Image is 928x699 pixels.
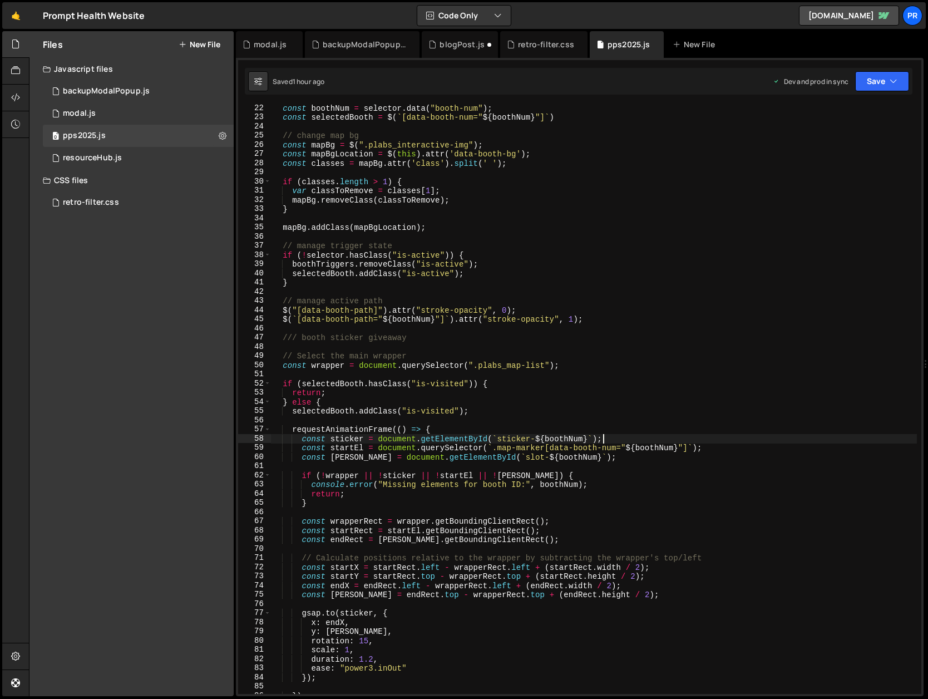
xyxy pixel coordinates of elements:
button: New File [179,40,220,49]
div: 44 [238,306,271,315]
div: 70 [238,544,271,554]
div: 34 [238,214,271,223]
div: 78 [238,618,271,627]
div: 66 [238,508,271,517]
div: 24 [238,122,271,131]
div: 83 [238,663,271,673]
div: 33 [238,204,271,214]
div: 38 [238,250,271,260]
button: Save [855,71,909,91]
div: Saved [273,77,324,86]
div: backupModalPopup.js [63,86,150,96]
div: 28 [238,159,271,168]
div: 72 [238,563,271,572]
div: 30 [238,177,271,186]
div: 1 hour ago [293,77,325,86]
div: 48 [238,342,271,352]
div: 55 [238,406,271,416]
a: [DOMAIN_NAME] [799,6,899,26]
div: 31 [238,186,271,195]
div: 58 [238,434,271,444]
div: 85 [238,682,271,691]
a: 🤙 [2,2,29,29]
a: Pr [902,6,922,26]
div: 16625/46324.js [43,102,234,125]
div: 16625/45860.js [43,80,234,102]
div: 61 [238,461,271,471]
div: 16625/45293.js [43,125,234,147]
div: 75 [238,590,271,599]
div: 84 [238,673,271,682]
div: modal.js [63,109,96,119]
div: 64 [238,489,271,499]
div: 39 [238,259,271,269]
div: 35 [238,223,271,232]
div: 42 [238,287,271,297]
span: 0 [52,132,59,141]
div: Prompt Health Website [43,9,145,22]
div: 56 [238,416,271,425]
div: 50 [238,361,271,370]
h2: Files [43,38,63,51]
div: 32 [238,195,271,205]
div: 41 [238,278,271,287]
div: 29 [238,168,271,177]
div: Dev and prod in sync [773,77,848,86]
div: 40 [238,269,271,278]
div: pps2025.js [63,131,106,141]
div: 80 [238,636,271,646]
button: Code Only [417,6,511,26]
div: 53 [238,388,271,397]
div: 60 [238,452,271,462]
div: resourceHub.js [63,153,122,163]
div: 26 [238,140,271,150]
div: 77 [238,608,271,618]
div: Javascript files [29,58,234,80]
div: 69 [238,535,271,544]
div: 37 [238,241,271,250]
div: 63 [238,480,271,489]
div: 73 [238,572,271,581]
div: 62 [238,471,271,480]
div: 45 [238,314,271,324]
div: pps2025.js [608,39,650,50]
div: New File [673,39,719,50]
div: 46 [238,324,271,333]
div: 67 [238,516,271,526]
div: 82 [238,654,271,664]
div: 65 [238,498,271,508]
div: 49 [238,351,271,361]
div: 79 [238,627,271,636]
div: 57 [238,425,271,434]
div: 59 [238,443,271,452]
div: 25 [238,131,271,140]
div: 16625/45443.css [43,191,234,214]
div: 51 [238,370,271,379]
div: 22 [238,104,271,113]
div: 47 [238,333,271,342]
div: 43 [238,296,271,306]
div: CSS files [29,169,234,191]
div: 36 [238,232,271,242]
div: 54 [238,397,271,407]
div: 52 [238,379,271,388]
div: backupModalPopup.js [323,39,406,50]
div: 71 [238,553,271,563]
div: 81 [238,645,271,654]
div: 76 [238,599,271,609]
div: retro-filter.css [518,39,574,50]
div: retro-filter.css [63,198,119,208]
div: 27 [238,149,271,159]
div: 23 [238,112,271,122]
div: modal.js [254,39,287,50]
div: 16625/45859.js [43,147,234,169]
div: 68 [238,526,271,535]
div: blogPost.js [440,39,485,50]
div: 74 [238,581,271,590]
